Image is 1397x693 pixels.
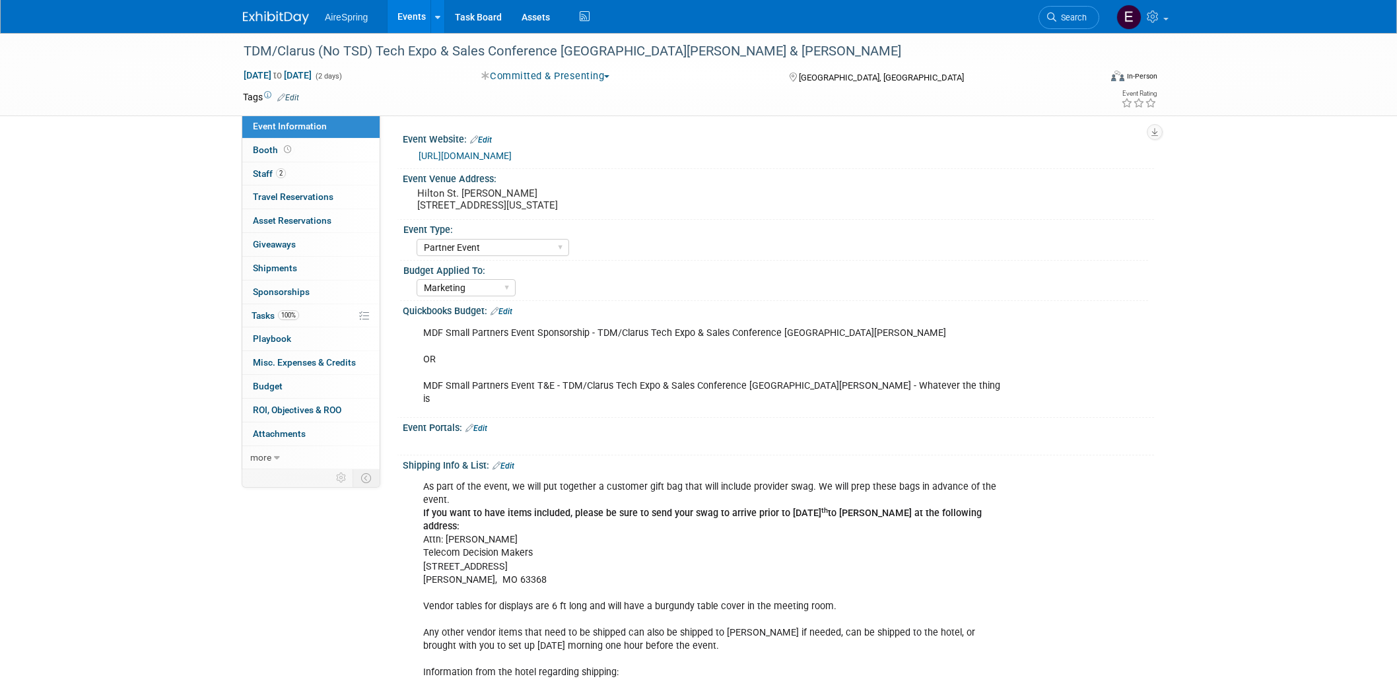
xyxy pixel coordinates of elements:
span: Misc. Expenses & Credits [253,357,356,368]
a: Edit [465,424,487,433]
a: [URL][DOMAIN_NAME] [419,150,512,161]
a: Giveaways [242,233,380,256]
a: Budget [242,375,380,398]
a: Edit [493,461,514,471]
sup: th [821,506,828,515]
span: [GEOGRAPHIC_DATA], [GEOGRAPHIC_DATA] [799,73,964,82]
a: more [242,446,380,469]
img: Format-Inperson.png [1111,71,1124,81]
div: In-Person [1126,71,1157,81]
span: 100% [278,310,299,320]
span: Giveaways [253,239,296,249]
a: Tasks100% [242,304,380,327]
div: MDF Small Partners Event Sponsorship - TDM/Clarus Tech Expo & Sales Conference [GEOGRAPHIC_DATA][... [414,320,1009,412]
span: Booth [253,145,294,155]
span: 2 [276,168,286,178]
span: Playbook [253,333,291,344]
a: Booth [242,139,380,162]
span: Booth not reserved yet [281,145,294,154]
span: Budget [253,381,283,391]
a: Staff2 [242,162,380,185]
span: Travel Reservations [253,191,333,202]
img: erica arjona [1116,5,1141,30]
button: Committed & Presenting [477,69,615,83]
span: to [271,70,284,81]
a: ROI, Objectives & ROO [242,399,380,422]
span: more [250,452,271,463]
div: Quickbooks Budget: [403,301,1154,318]
span: AireSpring [325,12,368,22]
div: Event Rating [1121,90,1157,97]
a: Misc. Expenses & Credits [242,351,380,374]
div: Event Website: [403,129,1154,147]
a: Travel Reservations [242,185,380,209]
div: Shipping Info & List: [403,455,1154,473]
a: Edit [277,93,299,102]
div: TDM/Clarus (No TSD) Tech Expo & Sales Conference [GEOGRAPHIC_DATA][PERSON_NAME] & [PERSON_NAME] [239,40,1079,63]
a: Edit [470,135,492,145]
a: Search [1039,6,1099,29]
a: Playbook [242,327,380,350]
a: Shipments [242,257,380,280]
img: ExhibitDay [243,11,309,24]
span: Staff [253,168,286,179]
span: Event Information [253,121,327,131]
a: Event Information [242,115,380,138]
span: Asset Reservations [253,215,331,226]
span: Shipments [253,263,297,273]
a: Asset Reservations [242,209,380,232]
div: Event Format [1021,69,1157,88]
span: [DATE] [DATE] [243,69,312,81]
span: Sponsorships [253,286,310,297]
a: Sponsorships [242,280,380,304]
td: Personalize Event Tab Strip [330,469,353,486]
span: Attachments [253,428,306,439]
a: Edit [491,307,512,316]
div: Budget Applied To: [403,261,1148,277]
td: Toggle Event Tabs [353,469,380,486]
span: Search [1056,13,1087,22]
div: Event Venue Address: [403,169,1154,185]
span: (2 days) [314,72,342,81]
span: ROI, Objectives & ROO [253,405,341,415]
div: Event Portals: [403,418,1154,435]
span: Tasks [252,310,299,321]
div: Event Type: [403,220,1148,236]
td: Tags [243,90,299,104]
pre: Hilton St. [PERSON_NAME] [STREET_ADDRESS][US_STATE] [417,187,701,211]
b: If you want to have items included, please be sure to send your swag to arrive prior to [DATE] to... [423,508,982,532]
a: Attachments [242,422,380,445]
